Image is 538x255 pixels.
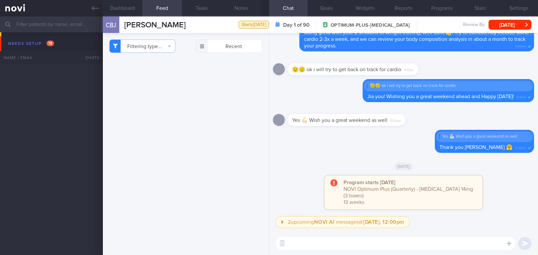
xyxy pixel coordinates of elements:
[331,22,410,29] span: OPTIMUM-PLUS-[MEDICAL_DATA]
[394,162,413,170] span: [DATE]
[344,186,473,198] span: NOVI Optimum Plus (Quarterly) - [MEDICAL_DATA] 14mg (3 boxes)
[7,39,56,48] div: Needs setup
[46,41,54,46] span: 78
[292,118,387,123] span: Yes 💪🏻 Wish you a great weekend as well
[344,180,395,185] strong: Program starts [DATE]
[367,83,530,89] div: 🫡🫡 ok i will try to get back on track for cardio
[314,219,335,225] strong: NOVI AI
[515,144,526,150] span: 2:32pm
[109,40,175,53] button: Filtering type...
[292,67,401,72] span: 🫡🫡 ok i will try to get back on track for cardio
[239,21,269,29] div: Starts [DATE]
[363,219,404,225] strong: [DATE], 12:00pm
[367,94,514,99] span: Jia you! Wishing you a great weekend ahead and Happy [DATE]!
[517,93,526,99] span: 11:41am
[463,22,485,28] span: Review By
[304,23,529,48] span: It is best to incorporate both resistance and cardio exercises into your routine. You have been d...
[283,22,310,28] strong: Day 1 of 90
[101,13,121,38] div: CBJ
[439,134,530,139] div: Yes 💪🏻 Wish you a great weekend as well
[390,117,401,123] span: 11:56am
[276,216,410,228] button: 2upcomingNOVI AI messages@[DATE], 12:00pm
[404,66,414,72] span: 11:10am
[439,145,513,150] span: Thank you [PERSON_NAME] 🤗
[124,21,186,29] span: [PERSON_NAME]
[76,51,103,64] div: Chats
[344,200,364,205] span: 13 weeks
[515,42,526,49] span: 11:09am
[489,20,531,30] button: [DATE]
